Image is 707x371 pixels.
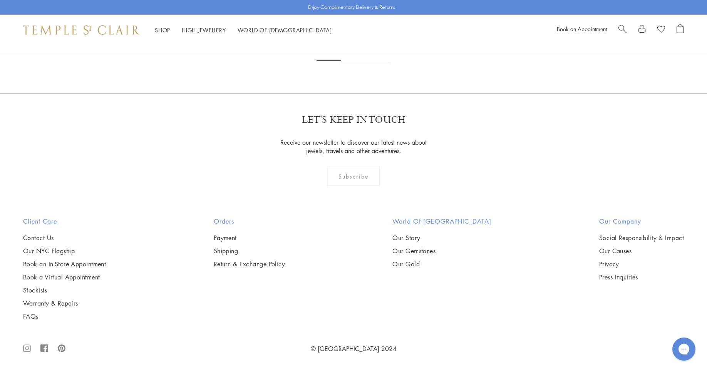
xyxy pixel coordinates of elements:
a: Book a Virtual Appointment [23,273,106,281]
a: Our Gold [392,260,491,268]
a: World of [DEMOGRAPHIC_DATA]World of [DEMOGRAPHIC_DATA] [238,26,332,34]
a: Social Responsibility & Impact [599,234,684,242]
a: ShopShop [155,26,170,34]
div: Subscribe [327,167,380,186]
p: LET'S KEEP IN TOUCH [302,113,405,127]
a: Search [618,24,627,36]
a: Our Gemstones [392,247,491,255]
h2: Orders [214,217,285,226]
a: Return & Exchange Policy [214,260,285,268]
iframe: Gorgias live chat messenger [668,335,699,363]
p: Enjoy Complimentary Delivery & Returns [308,3,395,11]
a: Shipping [214,247,285,255]
h2: Client Care [23,217,106,226]
a: Warranty & Repairs [23,299,106,307]
a: Privacy [599,260,684,268]
a: Payment [214,234,285,242]
h2: Our Company [599,217,684,226]
a: Our Causes [599,247,684,255]
a: High JewelleryHigh Jewellery [182,26,226,34]
a: Press Inquiries [599,273,684,281]
img: Temple St. Clair [23,25,139,35]
h2: World of [GEOGRAPHIC_DATA] [392,217,491,226]
a: Open Shopping Bag [677,24,684,36]
a: Our Story [392,234,491,242]
a: Book an In-Store Appointment [23,260,106,268]
a: FAQs [23,312,106,321]
a: View Wishlist [657,24,665,36]
a: Book an Appointment [557,25,607,33]
a: Stockists [23,286,106,294]
a: © [GEOGRAPHIC_DATA] 2024 [311,344,397,353]
a: Our NYC Flagship [23,247,106,255]
p: Receive our newsletter to discover our latest news about jewels, travels and other adventures. [276,138,432,155]
nav: Main navigation [155,25,332,35]
a: Contact Us [23,234,106,242]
